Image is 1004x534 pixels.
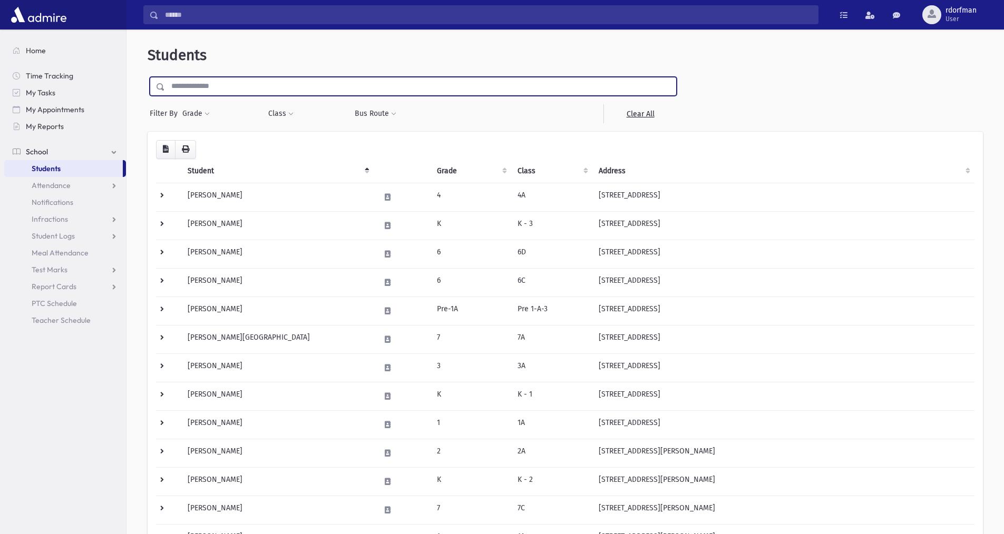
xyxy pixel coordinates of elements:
[32,164,61,173] span: Students
[4,118,126,135] a: My Reports
[431,159,512,183] th: Grade: activate to sort column ascending
[26,122,64,131] span: My Reports
[268,104,294,123] button: Class
[511,325,592,353] td: 7A
[4,295,126,312] a: PTC Schedule
[431,496,512,524] td: 7
[603,104,677,123] a: Clear All
[431,183,512,211] td: 4
[156,140,176,159] button: CSV
[26,105,84,114] span: My Appointments
[592,240,974,268] td: [STREET_ADDRESS]
[511,211,592,240] td: K - 3
[511,382,592,410] td: K - 1
[592,296,974,325] td: [STREET_ADDRESS]
[181,353,374,382] td: [PERSON_NAME]
[32,181,71,190] span: Attendance
[431,382,512,410] td: K
[592,325,974,353] td: [STREET_ADDRESS]
[32,248,89,258] span: Meal Attendance
[181,439,374,467] td: [PERSON_NAME]
[592,496,974,524] td: [STREET_ADDRESS][PERSON_NAME]
[354,104,397,123] button: Bus Route
[4,278,126,295] a: Report Cards
[159,5,818,24] input: Search
[511,496,592,524] td: 7C
[181,268,374,296] td: [PERSON_NAME]
[26,88,55,97] span: My Tasks
[4,67,126,84] a: Time Tracking
[32,282,76,291] span: Report Cards
[4,177,126,194] a: Attendance
[150,108,182,119] span: Filter By
[511,268,592,296] td: 6C
[26,46,46,55] span: Home
[431,410,512,439] td: 1
[431,325,512,353] td: 7
[181,159,374,183] th: Student: activate to sort column descending
[431,240,512,268] td: 6
[4,84,126,101] a: My Tasks
[431,353,512,382] td: 3
[592,382,974,410] td: [STREET_ADDRESS]
[511,410,592,439] td: 1A
[511,296,592,325] td: Pre 1-A-3
[4,143,126,160] a: School
[4,244,126,261] a: Meal Attendance
[511,159,592,183] th: Class: activate to sort column ascending
[181,467,374,496] td: [PERSON_NAME]
[592,183,974,211] td: [STREET_ADDRESS]
[511,353,592,382] td: 3A
[4,228,126,244] a: Student Logs
[4,42,126,59] a: Home
[4,312,126,329] a: Teacher Schedule
[181,496,374,524] td: [PERSON_NAME]
[148,46,207,64] span: Students
[431,296,512,325] td: Pre-1A
[592,467,974,496] td: [STREET_ADDRESS][PERSON_NAME]
[181,410,374,439] td: [PERSON_NAME]
[181,296,374,325] td: [PERSON_NAME]
[511,240,592,268] td: 6D
[181,183,374,211] td: [PERSON_NAME]
[431,467,512,496] td: K
[4,261,126,278] a: Test Marks
[8,4,69,25] img: AdmirePro
[32,214,68,224] span: Infractions
[181,240,374,268] td: [PERSON_NAME]
[511,467,592,496] td: K - 2
[592,410,974,439] td: [STREET_ADDRESS]
[592,211,974,240] td: [STREET_ADDRESS]
[175,140,196,159] button: Print
[4,101,126,118] a: My Appointments
[945,15,977,23] span: User
[592,439,974,467] td: [STREET_ADDRESS][PERSON_NAME]
[431,439,512,467] td: 2
[181,211,374,240] td: [PERSON_NAME]
[511,439,592,467] td: 2A
[592,353,974,382] td: [STREET_ADDRESS]
[4,211,126,228] a: Infractions
[32,299,77,308] span: PTC Schedule
[592,159,974,183] th: Address: activate to sort column ascending
[32,197,73,207] span: Notifications
[182,104,210,123] button: Grade
[511,183,592,211] td: 4A
[32,315,91,325] span: Teacher Schedule
[431,268,512,296] td: 6
[4,160,123,177] a: Students
[431,211,512,240] td: K
[592,268,974,296] td: [STREET_ADDRESS]
[4,194,126,211] a: Notifications
[945,6,977,15] span: rdorfman
[32,231,75,241] span: Student Logs
[26,147,48,156] span: School
[26,71,73,81] span: Time Tracking
[181,325,374,353] td: [PERSON_NAME][GEOGRAPHIC_DATA]
[32,265,67,274] span: Test Marks
[181,382,374,410] td: [PERSON_NAME]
